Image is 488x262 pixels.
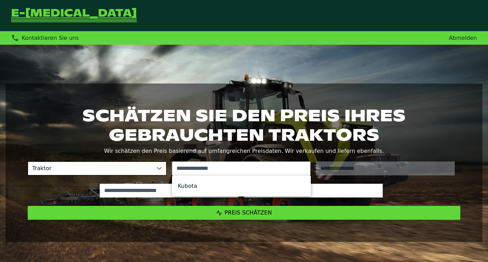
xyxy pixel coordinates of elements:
div: Kontaktieren Sie uns [11,34,79,42]
button: Preis schätzen [28,206,460,220]
a: Zurück zur Startseite [11,8,137,23]
span: Traktor [28,162,152,175]
span: Preis schätzen [225,209,272,216]
p: Wir schätzen den Preis basierend auf umfangreichen Preisdaten. Wir verkaufen und liefern ebenfalls. [28,146,460,156]
li: Kubota [172,178,310,193]
ul: Option List [172,176,310,196]
a: Abmelden [449,35,477,41]
span: Kontaktieren Sie uns [22,35,79,41]
h1: Schätzen Sie den Preis Ihres gebrauchten Traktors [28,106,460,145]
